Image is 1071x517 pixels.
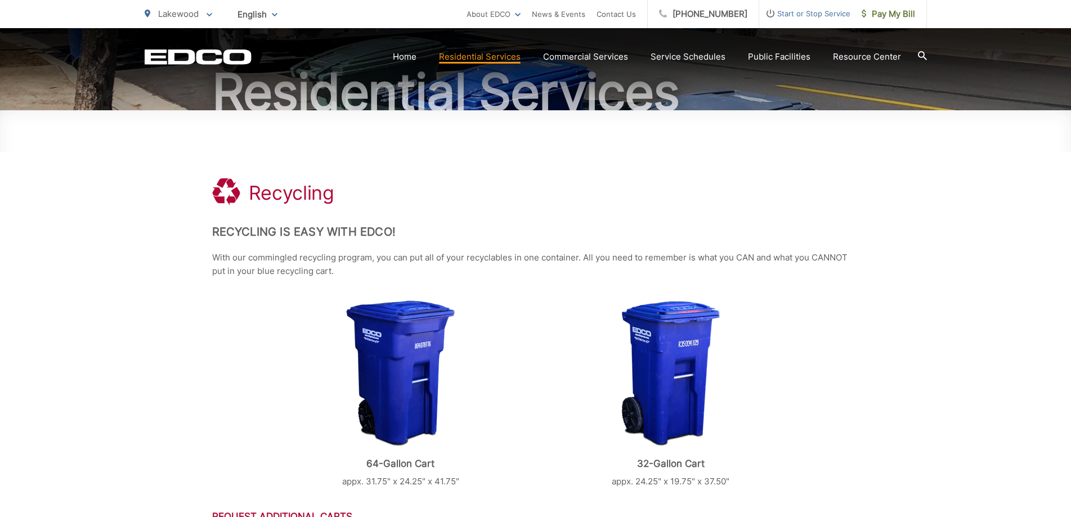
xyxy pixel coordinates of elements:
img: cart-recycling-32.png [621,301,720,447]
a: Resource Center [833,50,901,64]
a: EDCD logo. Return to the homepage. [145,49,252,65]
a: Home [393,50,416,64]
p: appx. 24.25" x 19.75" x 37.50" [550,475,792,488]
p: 32-Gallon Cart [550,458,792,469]
a: Commercial Services [543,50,628,64]
p: appx. 31.75" x 24.25" x 41.75" [280,475,522,488]
a: Residential Services [439,50,521,64]
img: cart-recycling-64.png [346,300,455,447]
a: News & Events [532,7,585,21]
h1: Recycling [249,182,334,204]
p: With our commingled recycling program, you can put all of your recyclables in one container. All ... [212,251,859,278]
p: 64-Gallon Cart [280,458,522,469]
a: Service Schedules [651,50,725,64]
a: Contact Us [597,7,636,21]
h2: Residential Services [145,64,927,120]
span: Pay My Bill [862,7,915,21]
a: About EDCO [467,7,521,21]
h2: Recycling is Easy with EDCO! [212,225,859,239]
span: Lakewood [158,8,199,19]
span: English [229,5,286,24]
a: Public Facilities [748,50,810,64]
